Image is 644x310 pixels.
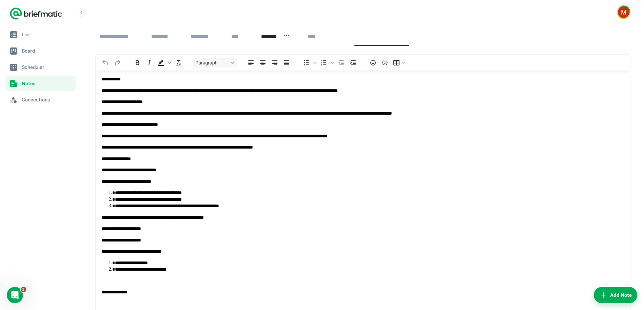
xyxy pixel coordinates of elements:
[155,58,172,67] div: Background color Black
[143,58,155,67] button: Italic
[22,47,73,55] span: Board
[617,5,630,19] button: Account button
[22,31,73,38] span: List
[269,58,280,67] button: Align right
[5,92,76,107] a: Connections
[112,58,123,67] button: Redo
[245,58,257,67] button: Align left
[5,76,76,91] a: Notes
[22,63,73,71] span: Scheduler
[318,58,335,67] div: Numbered list
[5,60,76,75] a: Scheduler
[193,58,237,67] button: Block Paragraph
[347,58,359,67] button: Increase indent
[367,58,379,67] button: Emojis
[594,287,637,303] button: Add Note
[5,5,529,225] body: Rich Text Area
[132,58,143,67] button: Bold
[281,58,292,67] button: Justify
[301,58,318,67] div: Bullet list
[5,27,76,42] a: List
[7,287,23,303] iframe: Intercom live chat
[22,96,73,103] span: Connections
[100,58,111,67] button: Undo
[5,43,76,58] a: Board
[379,58,391,67] button: Insert/edit code sample
[257,58,269,67] button: Align center
[9,7,62,20] a: Logo
[335,58,347,67] button: Decrease indent
[391,58,407,67] button: Table
[22,80,73,87] span: Notes
[618,6,629,18] img: Myranda James
[21,287,26,292] span: 2
[195,60,229,65] span: Paragraph
[173,58,184,67] button: Clear formatting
